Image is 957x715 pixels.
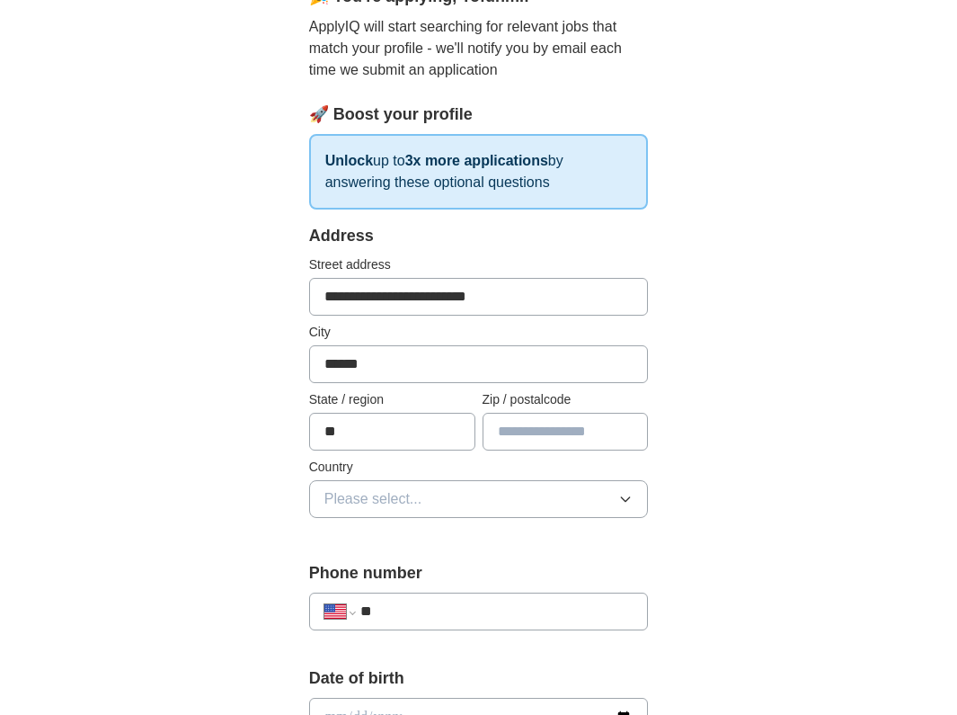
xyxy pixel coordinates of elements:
strong: Unlock [325,153,373,168]
p: ApplyIQ will start searching for relevant jobs that match your profile - we'll notify you by emai... [309,16,649,81]
span: Please select... [324,488,422,510]
button: Please select... [309,480,649,518]
strong: 3x more applications [405,153,548,168]
label: Country [309,458,649,477]
p: up to by answering these optional questions [309,134,649,210]
label: City [309,323,649,342]
label: Date of birth [309,666,649,691]
label: State / region [309,390,475,409]
div: Address [309,224,649,248]
div: 🚀 Boost your profile [309,103,649,127]
label: Zip / postalcode [483,390,649,409]
label: Phone number [309,561,649,585]
label: Street address [309,255,649,274]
